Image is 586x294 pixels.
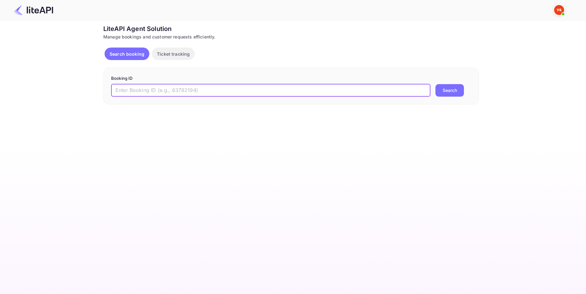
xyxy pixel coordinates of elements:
img: LiteAPI Logo [14,5,53,15]
img: Yandex Support [554,5,564,15]
input: Enter Booking ID (e.g., 63782194) [111,84,430,97]
div: LiteAPI Agent Solution [103,24,479,33]
div: Manage bookings and customer requests efficiently. [103,33,479,40]
p: Ticket tracking [157,51,190,57]
p: Search booking [110,51,144,57]
button: Search [435,84,464,97]
p: Booking ID [111,75,471,82]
